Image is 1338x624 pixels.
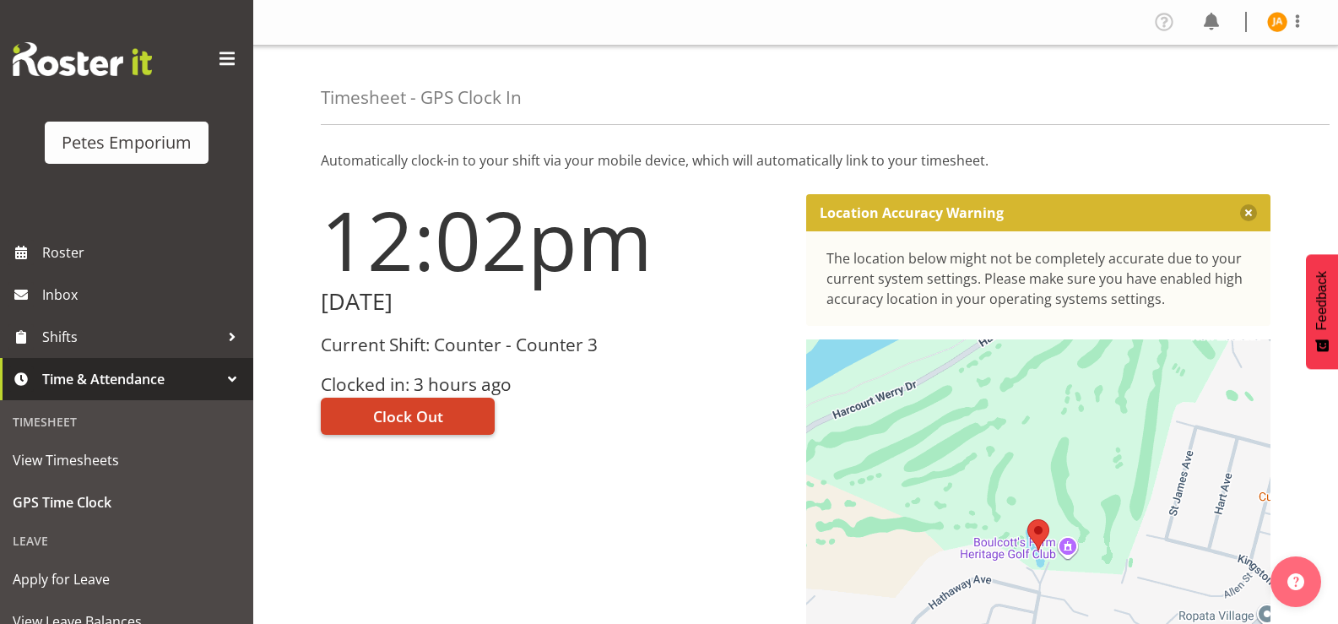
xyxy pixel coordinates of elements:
[321,335,786,355] h3: Current Shift: Counter - Counter 3
[42,240,245,265] span: Roster
[4,439,249,481] a: View Timesheets
[1267,12,1287,32] img: jeseryl-armstrong10788.jpg
[4,404,249,439] div: Timesheet
[826,248,1251,309] div: The location below might not be completely accurate due to your current system settings. Please m...
[42,324,219,350] span: Shifts
[820,204,1004,221] p: Location Accuracy Warning
[321,375,786,394] h3: Clocked in: 3 hours ago
[62,130,192,155] div: Petes Emporium
[373,405,443,427] span: Clock Out
[13,490,241,515] span: GPS Time Clock
[4,524,249,558] div: Leave
[42,366,219,392] span: Time & Attendance
[13,42,152,76] img: Rosterit website logo
[13,448,241,473] span: View Timesheets
[1314,271,1330,330] span: Feedback
[321,88,522,107] h4: Timesheet - GPS Clock In
[321,289,786,315] h2: [DATE]
[42,282,245,307] span: Inbox
[1287,573,1304,590] img: help-xxl-2.png
[4,481,249,524] a: GPS Time Clock
[321,150,1270,171] p: Automatically clock-in to your shift via your mobile device, which will automatically link to you...
[13,567,241,592] span: Apply for Leave
[1240,204,1257,221] button: Close message
[4,558,249,600] a: Apply for Leave
[321,398,495,435] button: Clock Out
[321,194,786,285] h1: 12:02pm
[1306,254,1338,369] button: Feedback - Show survey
